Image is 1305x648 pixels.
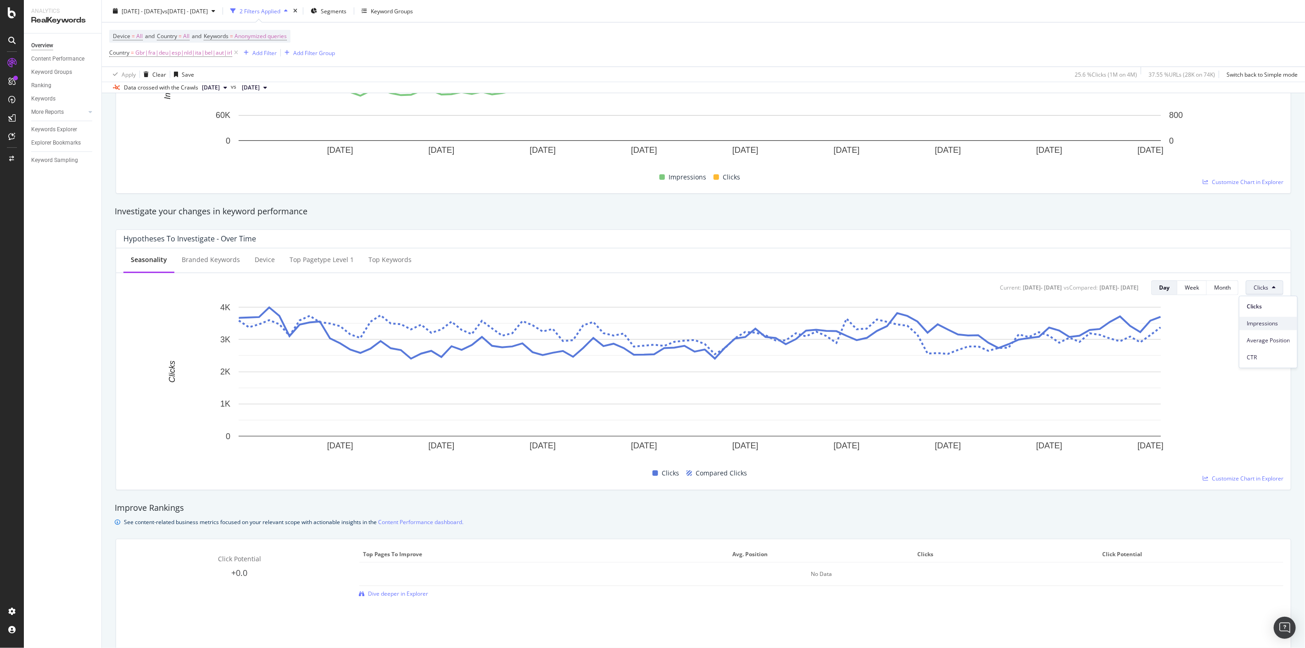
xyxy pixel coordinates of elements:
[1274,617,1296,639] div: Open Intercom Messenger
[131,49,134,56] span: =
[31,138,95,148] a: Explorer Bookmarks
[327,441,353,450] text: [DATE]
[429,145,455,155] text: [DATE]
[131,255,167,264] div: Seasonality
[31,107,86,117] a: More Reports
[123,302,1276,464] div: A chart.
[1203,475,1283,482] a: Customize Chart in Explorer
[31,15,94,26] div: RealKeywords
[109,67,136,82] button: Apply
[732,145,758,155] text: [DATE]
[1169,111,1183,120] text: 800
[368,590,429,598] span: Dive deeper in Explorer
[163,55,172,99] text: Impressions
[368,255,412,264] div: Top Keywords
[220,399,230,408] text: 1K
[358,4,417,18] button: Keyword Groups
[122,70,136,78] div: Apply
[234,30,287,43] span: Anonymized queries
[363,550,723,559] span: Top pages to improve
[1207,280,1238,295] button: Month
[321,7,346,15] span: Segments
[732,441,758,450] text: [DATE]
[293,49,335,56] div: Add Filter Group
[327,145,353,155] text: [DATE]
[242,84,260,92] span: 2025 Feb. 28th
[216,111,230,120] text: 60K
[204,32,229,40] span: Keywords
[220,302,230,312] text: 4K
[631,441,657,450] text: [DATE]
[935,441,961,450] text: [DATE]
[252,49,277,56] div: Add Filter
[170,67,194,82] button: Save
[1169,136,1174,145] text: 0
[1247,319,1290,328] span: Impressions
[359,590,429,598] a: Dive deeper in Explorer
[1023,284,1062,291] div: [DATE] - [DATE]
[162,7,208,15] span: vs [DATE] - [DATE]
[123,9,1276,168] div: A chart.
[31,156,95,165] a: Keyword Sampling
[290,255,354,264] div: Top pagetype Level 1
[1099,284,1138,291] div: [DATE] - [DATE]
[220,367,230,376] text: 2K
[359,563,1283,586] div: No Data
[255,255,275,264] div: Device
[240,7,280,15] div: 2 Filters Applied
[31,54,84,64] div: Content Performance
[240,47,277,58] button: Add Filter
[917,550,1093,559] span: Clicks
[732,550,908,559] span: Avg. Position
[152,70,166,78] div: Clear
[1185,284,1199,291] div: Week
[429,441,455,450] text: [DATE]
[227,4,291,18] button: 2 Filters Applied
[178,32,182,40] span: =
[238,82,271,93] button: [DATE]
[167,361,177,383] text: Clicks
[1247,302,1290,311] span: Clicks
[834,145,860,155] text: [DATE]
[218,554,261,563] span: Click Potential
[220,335,230,344] text: 3K
[183,30,190,43] span: All
[31,156,78,165] div: Keyword Sampling
[378,517,463,527] a: Content Performance dashboard.
[1138,441,1164,450] text: [DATE]
[1036,145,1062,155] text: [DATE]
[31,81,95,90] a: Ranking
[31,67,72,77] div: Keyword Groups
[192,32,201,40] span: and
[1254,284,1268,291] span: Clicks
[1203,178,1283,186] a: Customize Chart in Explorer
[31,125,77,134] div: Keywords Explorer
[1223,67,1298,82] button: Switch back to Simple mode
[182,70,194,78] div: Save
[113,32,130,40] span: Device
[226,136,230,145] text: 0
[109,49,129,56] span: Country
[230,32,233,40] span: =
[140,67,166,82] button: Clear
[1102,550,1277,559] span: Click Potential
[231,567,247,578] span: +0.0
[115,206,1292,218] div: Investigate your changes in keyword performance
[198,82,231,93] button: [DATE]
[31,94,56,104] div: Keywords
[1212,475,1283,482] span: Customize Chart in Explorer
[157,32,177,40] span: Country
[669,172,706,183] span: Impressions
[135,46,232,59] span: Gbr|fra|deu|esp|nld|ita|bel|aut|irl
[31,54,95,64] a: Content Performance
[631,145,657,155] text: [DATE]
[281,47,335,58] button: Add Filter Group
[371,7,413,15] div: Keyword Groups
[291,6,299,16] div: times
[115,502,1292,514] div: Improve Rankings
[834,441,860,450] text: [DATE]
[109,4,219,18] button: [DATE] - [DATE]vs[DATE] - [DATE]
[122,7,162,15] span: [DATE] - [DATE]
[226,431,230,441] text: 0
[1149,70,1215,78] div: 37.55 % URLs ( 28K on 74K )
